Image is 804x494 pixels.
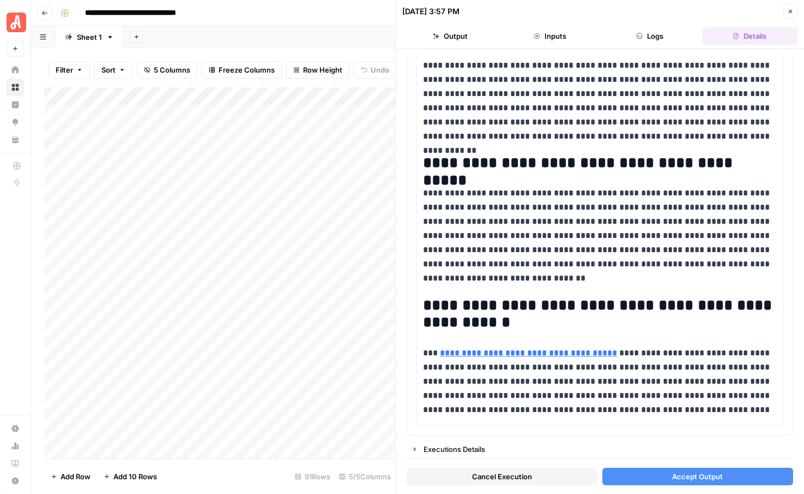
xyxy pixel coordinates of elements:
[61,471,90,482] span: Add Row
[602,468,794,485] button: Accept Output
[354,61,396,79] button: Undo
[7,131,24,148] a: Your Data
[286,61,349,79] button: Row Height
[407,468,598,485] button: Cancel Execution
[7,79,24,96] a: Browse
[7,61,24,79] a: Home
[94,61,132,79] button: Sort
[7,13,26,32] img: Angi Logo
[7,472,24,490] button: Help + Support
[56,64,73,75] span: Filter
[44,468,97,485] button: Add Row
[101,64,116,75] span: Sort
[56,26,123,48] a: Sheet 1
[407,441,793,458] button: Executions Details
[371,64,389,75] span: Undo
[291,468,335,485] div: 91 Rows
[702,27,797,45] button: Details
[97,468,164,485] button: Add 10 Rows
[7,96,24,114] a: Insights
[335,468,395,485] div: 5/5 Columns
[672,471,723,482] span: Accept Output
[154,64,190,75] span: 5 Columns
[7,437,24,455] a: Usage
[219,64,275,75] span: Freeze Columns
[113,471,157,482] span: Add 10 Rows
[202,61,282,79] button: Freeze Columns
[7,420,24,437] a: Settings
[472,471,532,482] span: Cancel Execution
[7,455,24,472] a: Learning Hub
[7,9,24,36] button: Workspace: Angi
[303,64,342,75] span: Row Height
[402,6,460,17] div: [DATE] 3:57 PM
[77,32,102,43] div: Sheet 1
[602,27,698,45] button: Logs
[402,27,498,45] button: Output
[7,114,24,131] a: Opportunities
[49,61,90,79] button: Filter
[502,27,597,45] button: Inputs
[137,61,197,79] button: 5 Columns
[424,444,786,455] div: Executions Details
